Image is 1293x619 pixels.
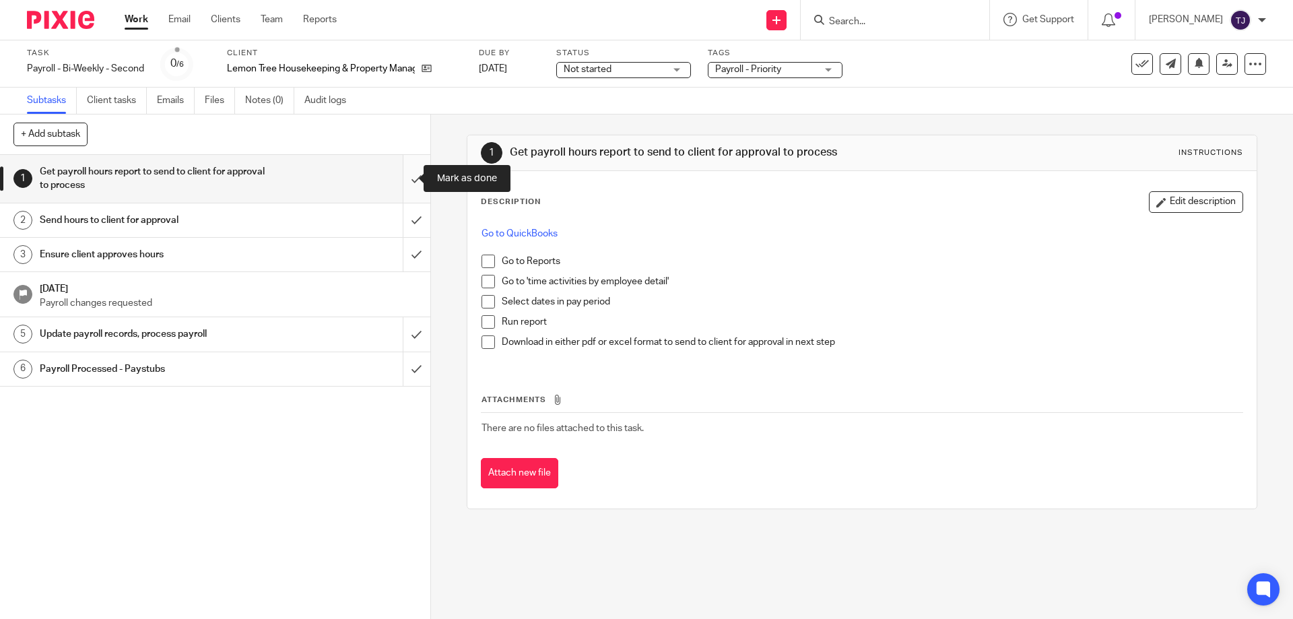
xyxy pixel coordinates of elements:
[479,48,539,59] label: Due by
[1179,148,1243,158] div: Instructions
[211,13,240,26] a: Clients
[481,142,502,164] div: 1
[245,88,294,114] a: Notes (0)
[170,56,184,71] div: 0
[168,13,191,26] a: Email
[40,359,273,379] h1: Payroll Processed - Paystubs
[1149,191,1243,213] button: Edit description
[176,61,184,68] small: /6
[481,458,558,488] button: Attach new file
[303,13,337,26] a: Reports
[27,48,144,59] label: Task
[27,62,144,75] div: Payroll - Bi-Weekly - Second
[502,255,1242,268] p: Go to Reports
[13,211,32,230] div: 2
[828,16,949,28] input: Search
[227,62,415,75] p: Lemon Tree Housekeeping & Property Management
[502,335,1242,349] p: Download in either pdf or excel format to send to client for approval in next step
[13,325,32,344] div: 5
[502,275,1242,288] p: Go to 'time activities by employee detail'
[482,229,558,238] a: Go to QuickBooks
[40,296,417,310] p: Payroll changes requested
[227,48,462,59] label: Client
[304,88,356,114] a: Audit logs
[715,65,781,74] span: Payroll - Priority
[510,145,891,160] h1: Get payroll hours report to send to client for approval to process
[40,162,273,196] h1: Get payroll hours report to send to client for approval to process
[1230,9,1251,31] img: svg%3E
[708,48,842,59] label: Tags
[481,197,541,207] p: Description
[13,169,32,188] div: 1
[13,123,88,145] button: + Add subtask
[482,424,644,433] span: There are no files attached to this task.
[27,88,77,114] a: Subtasks
[13,360,32,379] div: 6
[205,88,235,114] a: Files
[40,324,273,344] h1: Update payroll records, process payroll
[479,64,507,73] span: [DATE]
[261,13,283,26] a: Team
[40,245,273,265] h1: Ensure client approves hours
[27,11,94,29] img: Pixie
[1022,15,1074,24] span: Get Support
[125,13,148,26] a: Work
[40,279,417,296] h1: [DATE]
[13,245,32,264] div: 3
[87,88,147,114] a: Client tasks
[157,88,195,114] a: Emails
[502,315,1242,329] p: Run report
[556,48,691,59] label: Status
[564,65,611,74] span: Not started
[482,396,546,403] span: Attachments
[502,295,1242,308] p: Select dates in pay period
[1149,13,1223,26] p: [PERSON_NAME]
[40,210,273,230] h1: Send hours to client for approval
